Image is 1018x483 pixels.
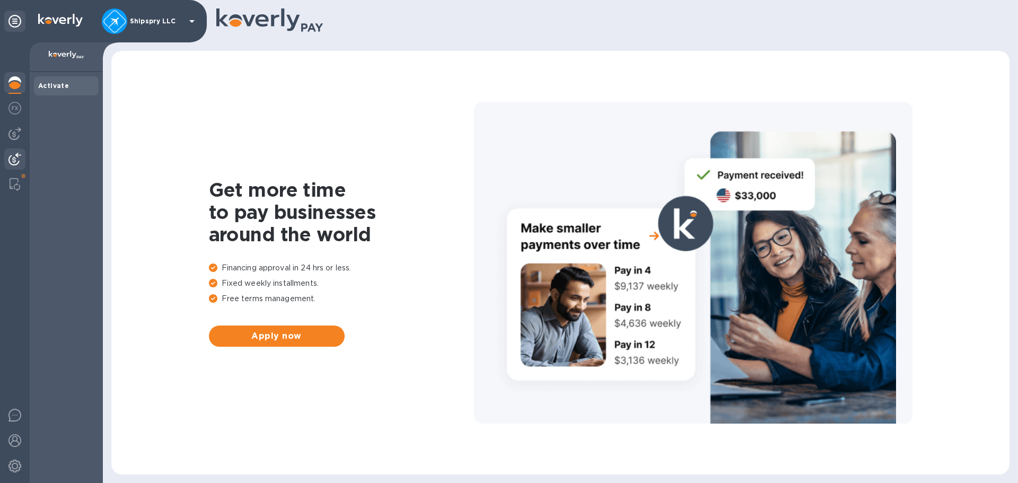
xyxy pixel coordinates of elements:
p: Free terms management. [209,293,474,304]
p: Shipspry LLC [130,17,183,25]
h1: Get more time to pay businesses around the world [209,179,474,245]
div: Unpin categories [4,11,25,32]
button: Apply now [209,326,345,347]
p: Fixed weekly installments. [209,278,474,289]
img: Logo [38,14,83,27]
img: Foreign exchange [8,102,21,115]
span: Apply now [217,330,336,343]
p: Financing approval in 24 hrs or less. [209,262,474,274]
b: Activate [38,82,69,90]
